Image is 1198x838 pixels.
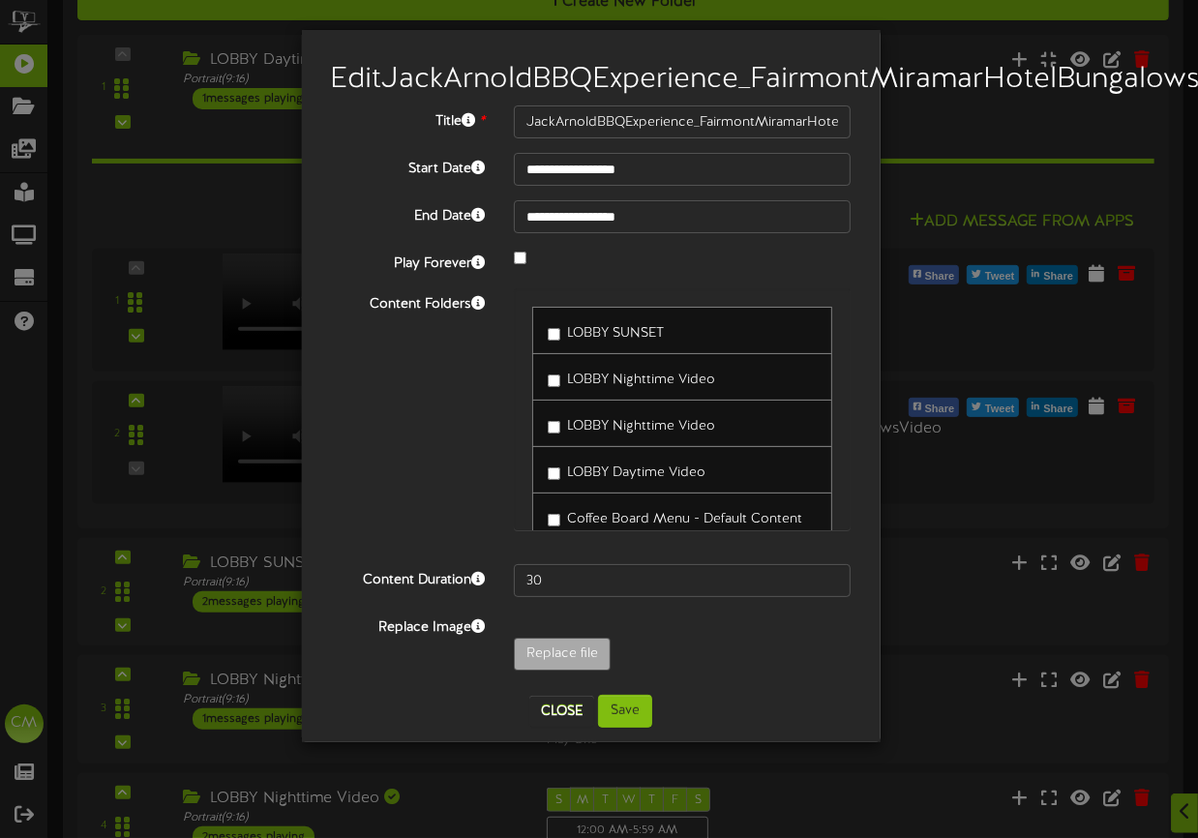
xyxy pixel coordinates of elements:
[567,373,715,387] span: LOBBY Nighttime Video
[548,467,560,480] input: LOBBY Daytime Video
[316,612,499,638] label: Replace Image
[567,465,705,480] span: LOBBY Daytime Video
[331,64,852,96] h2: Edit JackArnoldBBQExperience_FairmontMiramarHotelBungalowsVideo ?
[548,374,560,387] input: LOBBY Nighttime Video
[529,696,594,727] button: Close
[514,564,852,597] input: 15
[316,105,499,132] label: Title
[548,328,560,341] input: LOBBY SUNSET
[567,419,715,434] span: LOBBY Nighttime Video
[316,153,499,179] label: Start Date
[567,326,664,341] span: LOBBY SUNSET
[567,512,802,546] span: Coffee Board Menu - Default Content Folder
[316,248,499,274] label: Play Forever
[598,695,652,728] button: Save
[514,105,852,138] input: Title
[548,514,560,526] input: Coffee Board Menu - Default Content Folder
[316,564,499,590] label: Content Duration
[316,200,499,226] label: End Date
[316,288,499,314] label: Content Folders
[548,421,560,434] input: LOBBY Nighttime Video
